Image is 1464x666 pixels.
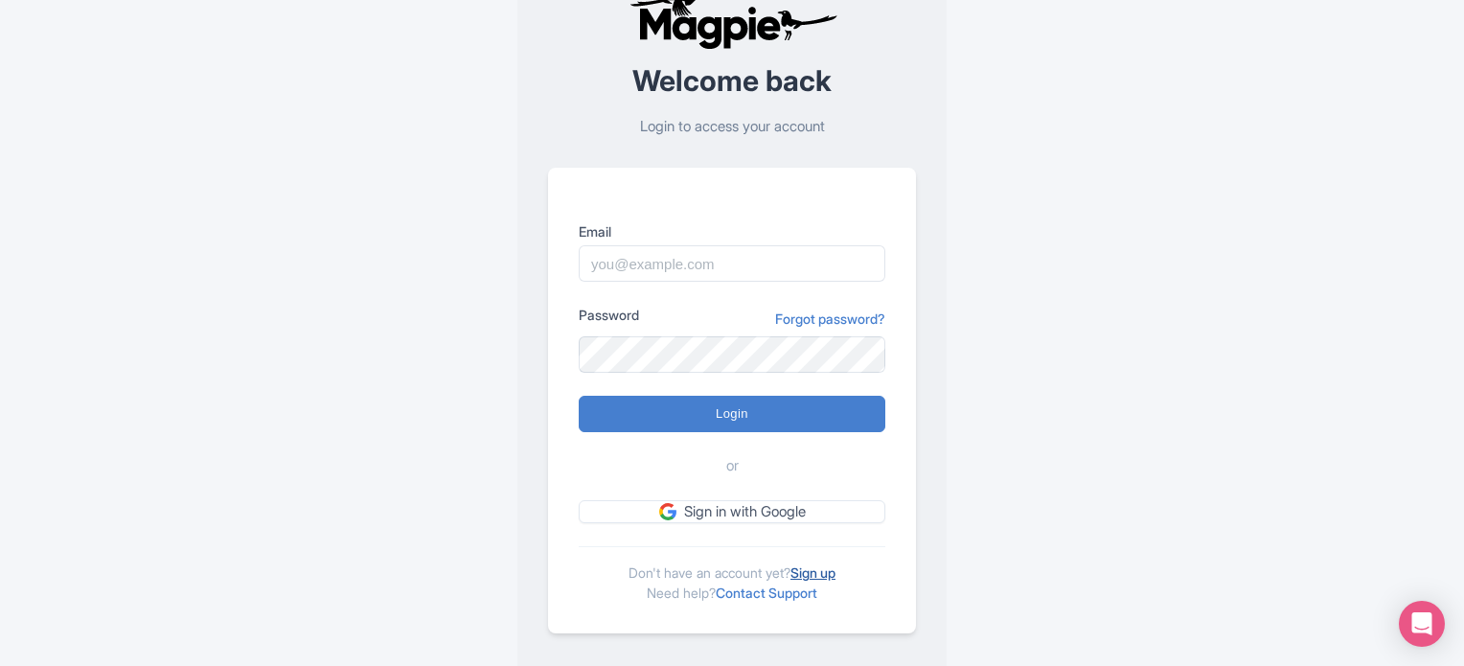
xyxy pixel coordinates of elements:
a: Sign in with Google [579,500,885,524]
div: Don't have an account yet? Need help? [579,546,885,603]
p: Login to access your account [548,116,916,138]
label: Password [579,305,639,325]
div: Open Intercom Messenger [1399,601,1445,647]
span: or [726,455,739,477]
img: google.svg [659,503,676,520]
a: Contact Support [716,585,817,601]
a: Sign up [790,564,835,581]
input: Login [579,396,885,432]
h2: Welcome back [548,65,916,97]
label: Email [579,221,885,241]
a: Forgot password? [775,309,885,329]
input: you@example.com [579,245,885,282]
